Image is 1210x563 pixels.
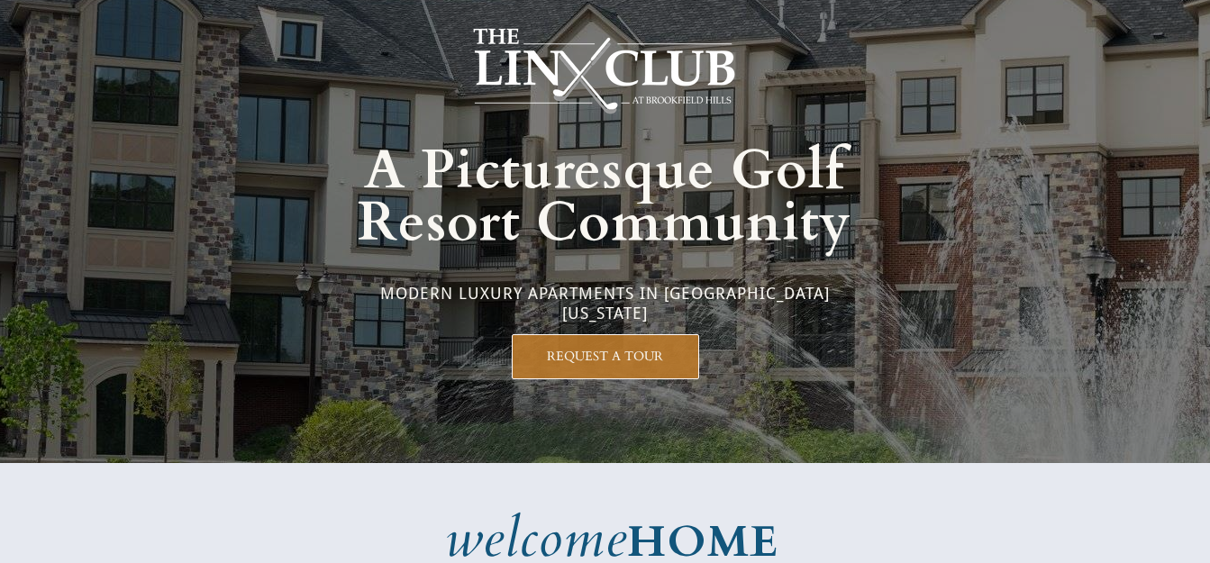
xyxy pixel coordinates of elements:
[512,334,699,379] a: REQUEST A TOUR
[358,134,851,259] span: A Picturesque Golf Resort Community
[513,349,698,364] span: REQUEST A TOUR
[380,284,830,322] span: MODERN LUXURY APARTMENTS IN [GEOGRAPHIC_DATA] [US_STATE]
